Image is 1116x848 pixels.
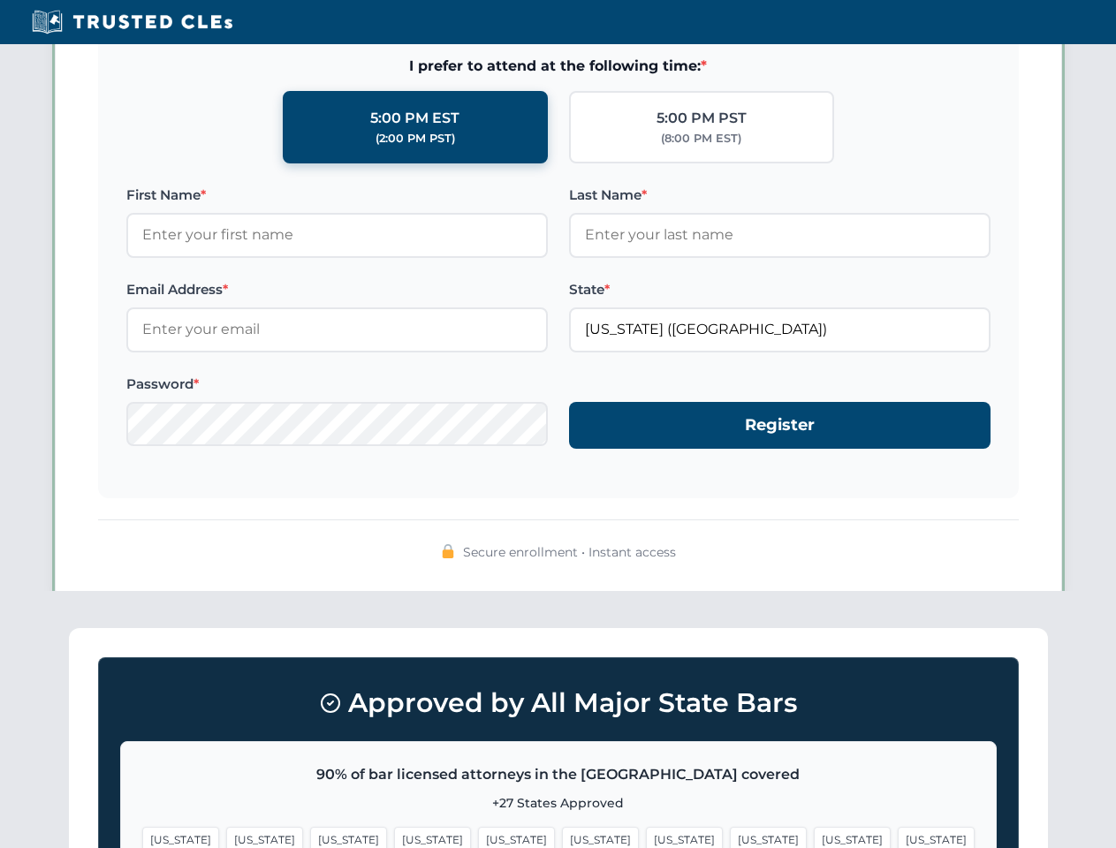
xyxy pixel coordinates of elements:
[126,185,548,206] label: First Name
[569,185,991,206] label: Last Name
[463,542,676,562] span: Secure enrollment • Instant access
[126,307,548,352] input: Enter your email
[126,55,991,78] span: I prefer to attend at the following time:
[441,544,455,558] img: 🔒
[376,130,455,148] div: (2:00 PM PST)
[657,107,747,130] div: 5:00 PM PST
[126,279,548,300] label: Email Address
[142,793,975,813] p: +27 States Approved
[569,307,991,352] input: Florida (FL)
[120,679,997,727] h3: Approved by All Major State Bars
[661,130,741,148] div: (8:00 PM EST)
[126,374,548,395] label: Password
[27,9,238,35] img: Trusted CLEs
[142,763,975,786] p: 90% of bar licensed attorneys in the [GEOGRAPHIC_DATA] covered
[370,107,459,130] div: 5:00 PM EST
[126,213,548,257] input: Enter your first name
[569,213,991,257] input: Enter your last name
[569,402,991,449] button: Register
[569,279,991,300] label: State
